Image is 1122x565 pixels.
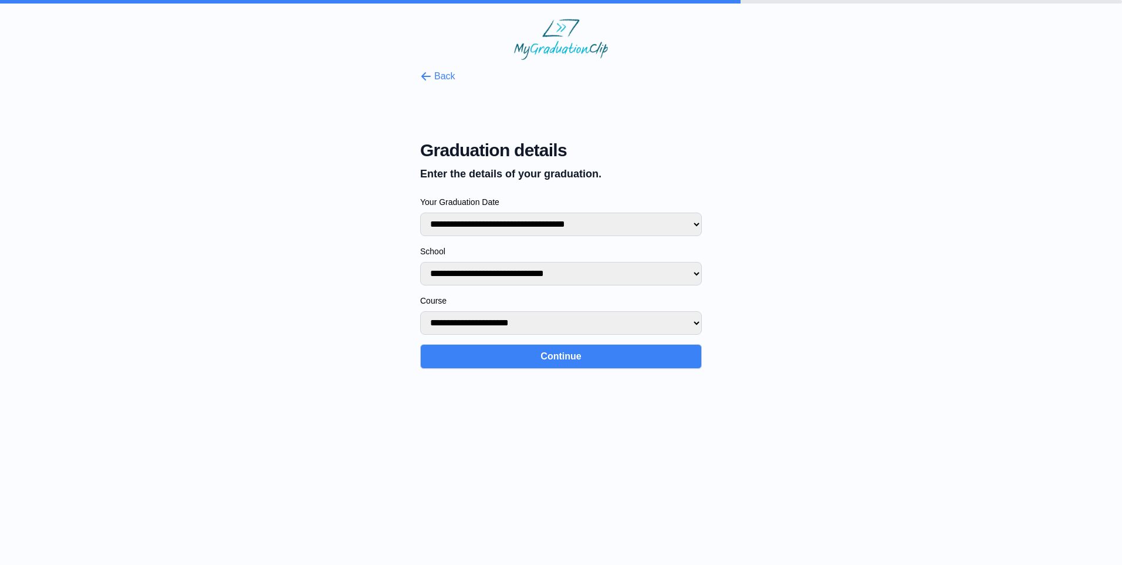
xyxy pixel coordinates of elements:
[420,245,702,257] label: School
[420,295,702,307] label: Course
[420,69,455,83] button: Back
[514,19,608,60] img: MyGraduationClip
[420,140,702,161] span: Graduation details
[420,166,702,182] p: Enter the details of your graduation.
[420,196,702,208] label: Your Graduation Date
[420,344,702,369] button: Continue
